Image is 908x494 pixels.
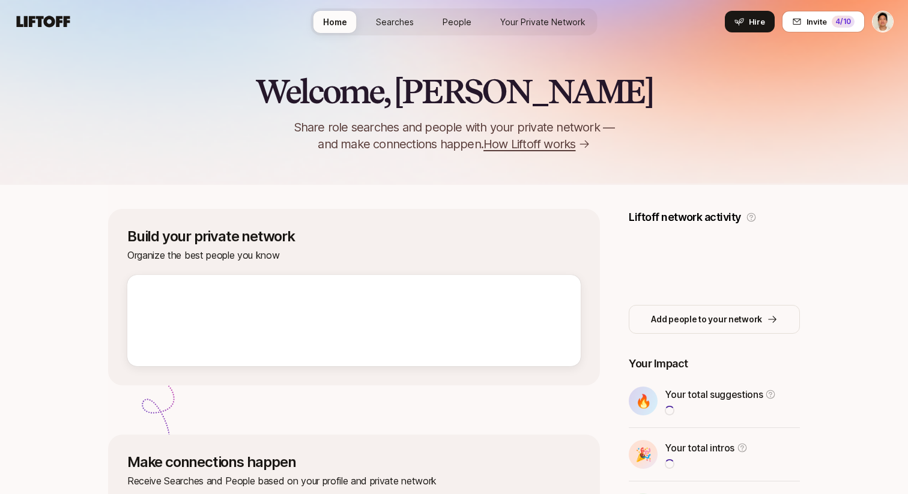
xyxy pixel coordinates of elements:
[665,440,734,456] p: Your total intros
[629,209,740,226] p: Liftoff network activity
[127,473,581,489] p: Receive Searches and People based on your profile and private network
[483,136,575,152] span: How Liftoff works
[323,16,347,28] span: Home
[255,73,653,109] h2: Welcome, [PERSON_NAME]
[629,355,800,372] p: Your Impact
[376,16,414,28] span: Searches
[665,387,763,402] p: Your total suggestions
[782,11,865,32] button: Invite4/10
[872,11,894,32] button: Jeremy Chen
[629,387,658,415] div: 🔥
[873,11,893,32] img: Jeremy Chen
[500,16,586,28] span: Your Private Network
[274,119,634,152] p: Share role searches and people with your private network — and make connections happen.
[832,16,855,28] div: 4 /10
[749,16,765,28] span: Hire
[491,11,595,33] a: Your Private Network
[313,11,357,33] a: Home
[127,247,581,263] p: Organize the best people you know
[629,305,800,334] button: Add people to your network
[483,136,590,152] a: How Liftoff works
[433,11,481,33] a: People
[807,16,827,28] span: Invite
[651,312,762,327] p: Add people to your network
[443,16,471,28] span: People
[725,11,775,32] button: Hire
[366,11,423,33] a: Searches
[127,228,581,245] p: Build your private network
[629,440,658,469] div: 🎉
[127,454,581,471] p: Make connections happen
